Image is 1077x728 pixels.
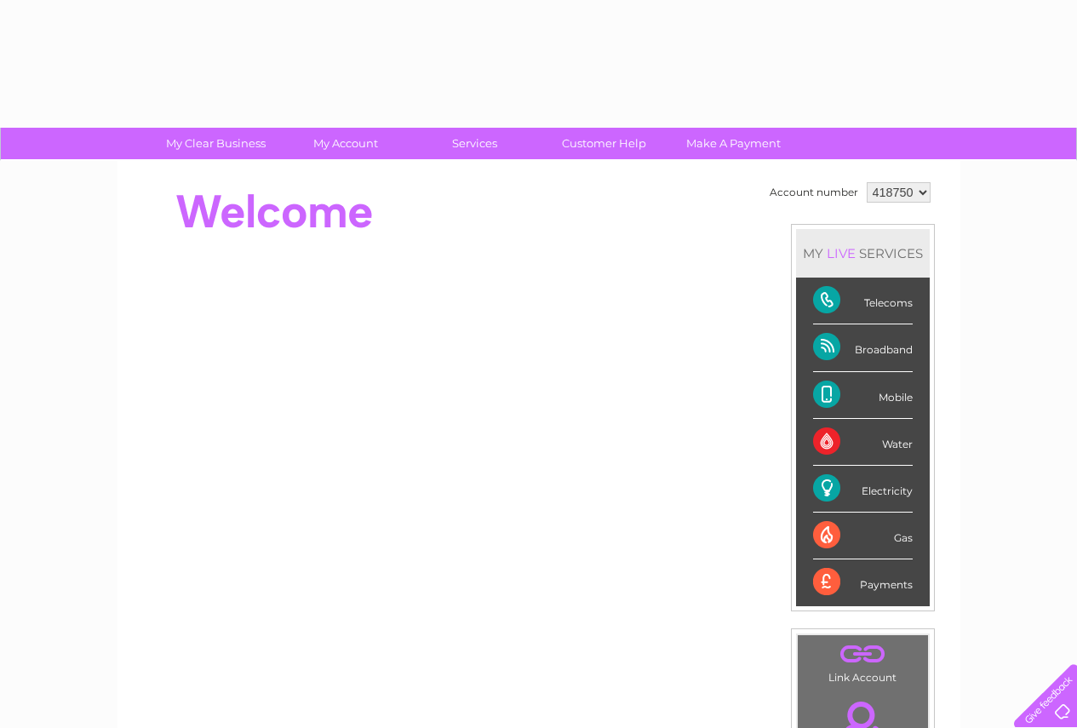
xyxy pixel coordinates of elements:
[802,639,924,669] a: .
[146,128,286,159] a: My Clear Business
[813,324,913,371] div: Broadband
[823,245,859,261] div: LIVE
[813,559,913,605] div: Payments
[663,128,804,159] a: Make A Payment
[813,466,913,513] div: Electricity
[813,278,913,324] div: Telecoms
[275,128,415,159] a: My Account
[534,128,674,159] a: Customer Help
[796,229,930,278] div: MY SERVICES
[813,513,913,559] div: Gas
[813,419,913,466] div: Water
[404,128,545,159] a: Services
[765,178,862,207] td: Account number
[813,372,913,419] div: Mobile
[797,634,929,688] td: Link Account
